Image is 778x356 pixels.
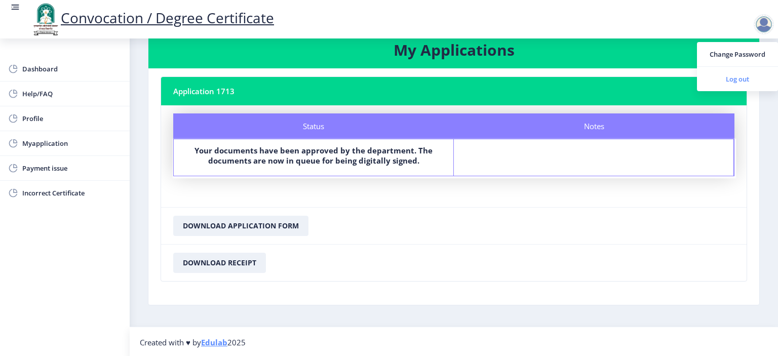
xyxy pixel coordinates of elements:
[161,40,747,60] h3: My Applications
[22,63,122,75] span: Dashboard
[454,113,734,139] div: Notes
[173,253,266,273] button: Download Receipt
[697,42,778,66] a: Change Password
[173,216,308,236] button: Download Application Form
[705,48,770,60] span: Change Password
[30,8,274,27] a: Convocation / Degree Certificate
[173,113,454,139] div: Status
[194,145,433,166] b: Your documents have been approved by the department. The documents are now in queue for being dig...
[705,73,770,85] span: Log out
[22,187,122,199] span: Incorrect Certificate
[22,137,122,149] span: Myapplication
[161,77,747,105] nb-card-header: Application 1713
[30,2,61,36] img: logo
[201,337,227,347] a: Edulab
[22,162,122,174] span: Payment issue
[22,88,122,100] span: Help/FAQ
[697,67,778,91] a: Log out
[140,337,246,347] span: Created with ♥ by 2025
[22,112,122,125] span: Profile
